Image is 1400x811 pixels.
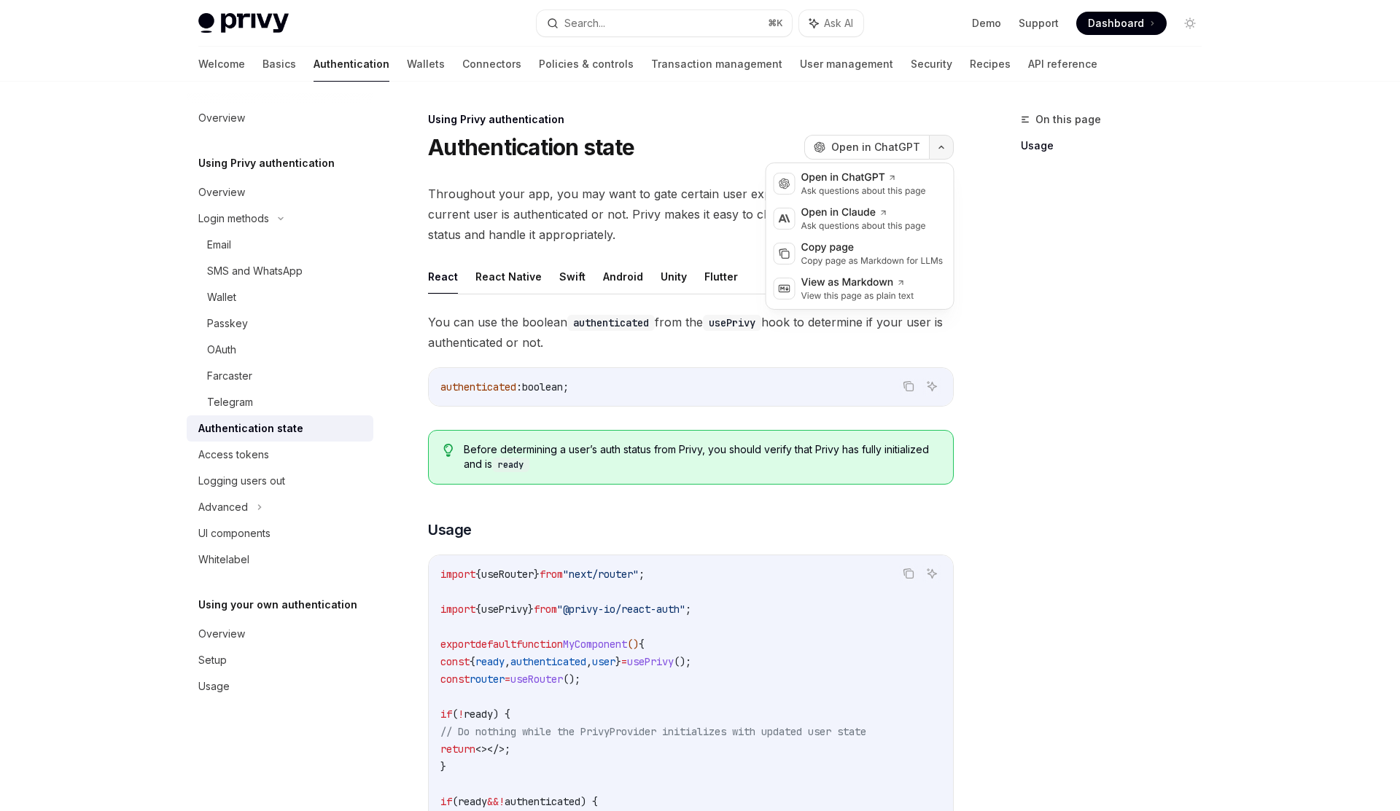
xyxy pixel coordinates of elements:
[187,337,373,363] a: OAuth
[475,743,505,756] span: <></>
[187,415,373,442] a: Authentication state
[801,205,926,220] div: Open in Claude
[440,708,452,721] span: if
[428,134,634,160] h1: Authentication state
[187,105,373,131] a: Overview
[198,420,303,437] div: Authentication state
[510,673,563,686] span: useRouter
[592,655,615,668] span: user
[801,185,926,197] div: Ask questions about this page
[198,13,289,34] img: light logo
[505,673,510,686] span: =
[207,341,236,359] div: OAuth
[464,708,493,721] span: ready
[627,638,639,651] span: ()
[187,520,373,546] a: UI components
[661,259,687,294] button: Unity
[801,275,914,290] div: View as Markdown
[428,520,472,540] span: Usage
[603,259,643,294] button: Android
[475,568,481,581] span: {
[801,255,944,267] div: Copy page as Markdown for LLMs
[198,184,245,201] div: Overview
[314,47,389,82] a: Authentication
[187,442,373,468] a: Access tokens
[187,179,373,205] a: Overview
[428,259,458,294] button: React
[207,289,236,306] div: Wallet
[801,240,944,255] div: Copy page
[187,647,373,673] a: Setup
[639,568,645,581] span: ;
[198,596,357,614] h5: Using your own authentication
[187,546,373,573] a: Whitelabel
[187,673,373,700] a: Usage
[615,655,621,668] span: }
[493,708,510,721] span: ) {
[899,377,918,396] button: Copy the contents from the code block
[534,603,557,616] span: from
[481,568,534,581] span: useRouter
[207,315,248,332] div: Passkey
[1019,16,1059,31] a: Support
[428,184,954,245] span: Throughout your app, you may want to gate certain user experiences based on whether the current u...
[1021,134,1213,157] a: Usage
[586,655,592,668] span: ,
[528,603,534,616] span: }
[207,393,253,411] div: Telegram
[440,568,475,581] span: import
[187,258,373,284] a: SMS and WhatsApp
[462,47,521,82] a: Connectors
[470,673,505,686] span: router
[440,725,866,738] span: // Do nothing while the PrivyProvider initializes with updated user state
[198,154,335,172] h5: Using Privy authentication
[458,795,487,808] span: ready
[187,284,373,310] a: Wallet
[516,638,563,651] span: function
[505,655,510,668] span: ,
[198,625,245,643] div: Overview
[475,259,542,294] button: React Native
[443,444,454,457] svg: Tip
[187,363,373,389] a: Farcaster
[911,47,952,82] a: Security
[198,109,245,127] div: Overview
[262,47,296,82] a: Basics
[475,638,516,651] span: default
[198,47,245,82] a: Welcome
[539,47,634,82] a: Policies & controls
[187,468,373,494] a: Logging users out
[970,47,1011,82] a: Recipes
[563,380,569,393] span: ;
[207,262,303,280] div: SMS and WhatsApp
[1028,47,1097,82] a: API reference
[1178,12,1202,35] button: Toggle dark mode
[563,638,627,651] span: MyComponent
[207,236,231,254] div: Email
[440,673,470,686] span: const
[564,15,605,32] div: Search...
[768,17,783,29] span: ⌘ K
[440,603,475,616] span: import
[198,651,227,669] div: Setup
[440,638,475,651] span: export
[440,760,446,773] span: }
[1035,111,1101,128] span: On this page
[428,112,954,127] div: Using Privy authentication
[440,795,452,808] span: if
[440,655,470,668] span: const
[563,568,639,581] span: "next/router"
[703,315,761,331] code: usePrivy
[580,795,598,808] span: ) {
[458,708,464,721] span: !
[824,16,853,31] span: Ask AI
[674,655,691,668] span: ();
[639,638,645,651] span: {
[704,259,738,294] button: Flutter
[899,564,918,583] button: Copy the contents from the code block
[198,472,285,490] div: Logging users out
[428,312,954,353] span: You can use the boolean from the hook to determine if your user is authenticated or not.
[198,678,230,695] div: Usage
[475,603,481,616] span: {
[522,380,563,393] span: boolean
